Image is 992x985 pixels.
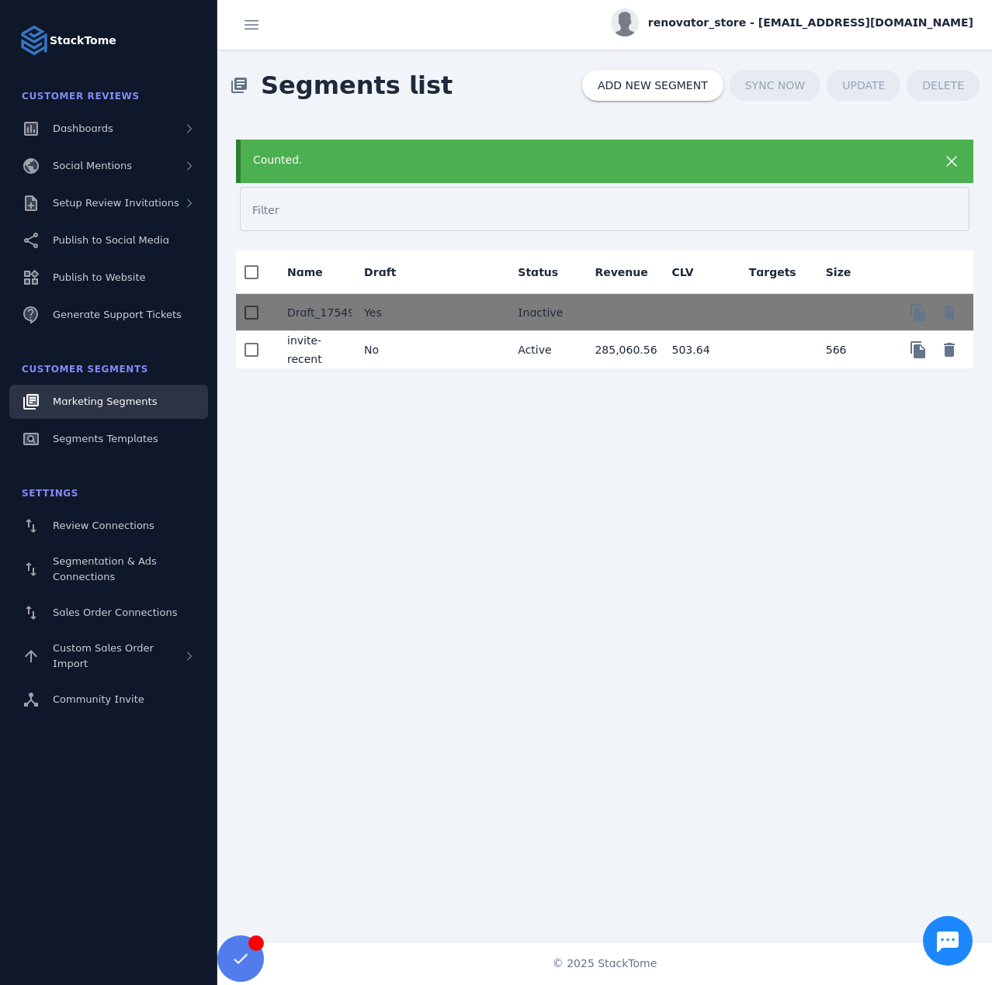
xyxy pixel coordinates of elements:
span: ADD NEW SEGMENT [598,80,708,91]
a: Publish to Social Media [9,223,208,257]
div: Counted. [253,152,890,168]
div: Name [287,264,337,280]
div: Size [826,264,852,280]
mat-cell: invite-recent [275,331,352,368]
a: Generate Support Tickets [9,298,208,332]
mat-header-cell: Targets [737,251,813,294]
a: Segmentation & Ads Connections [9,546,208,593]
button: Delete [934,334,965,365]
mat-cell: 566 [813,331,890,368]
span: Marketing Segments [53,396,157,407]
mat-cell: 503.64 [660,331,737,368]
mat-cell: Active [505,331,582,368]
div: Status [518,264,572,280]
div: Draft [364,264,396,280]
div: Status [518,264,558,280]
a: Publish to Website [9,261,208,295]
div: Revenue [595,264,647,280]
mat-cell: Yes [352,294,428,331]
div: Draft [364,264,410,280]
a: Community Invite [9,683,208,717]
span: © 2025 StackTome [553,956,657,972]
span: Settings [22,488,78,499]
div: CLV [672,264,694,280]
a: Segments Templates [9,422,208,456]
mat-cell: Inactive [505,294,582,331]
img: profile.jpg [611,9,639,36]
span: renovator_store - [EMAIL_ADDRESS][DOMAIN_NAME] [648,15,973,31]
mat-cell: 285,060.56 [582,331,659,368]
span: Segments list [248,54,465,116]
span: Segmentation & Ads Connections [53,555,157,582]
img: Logo image [19,25,50,56]
a: Sales Order Connections [9,596,208,630]
span: Review Connections [53,520,154,531]
span: Community Invite [53,693,144,705]
div: Name [287,264,323,280]
span: Customer Reviews [22,91,140,102]
div: CLV [672,264,708,280]
span: Publish to Website [53,271,145,283]
button: renovator_store - [EMAIL_ADDRESS][DOMAIN_NAME] [611,9,973,36]
div: Size [826,264,865,280]
mat-label: Filter [252,204,279,216]
span: Generate Support Tickets [53,309,182,320]
mat-icon: library_books [230,76,248,95]
span: Social Mentions [53,160,132,171]
div: Revenue [595,264,661,280]
a: Review Connections [9,509,208,543]
span: Customer Segments [22,364,148,375]
span: Sales Order Connections [53,607,177,618]
button: Copy [903,297,934,328]
button: ADD NEW SEGMENT [582,70,723,101]
span: Segments Templates [53,433,158,444]
a: Marketing Segments [9,385,208,419]
button: Copy [903,334,934,365]
span: Dashboards [53,123,113,134]
mat-cell: Draft_1754983451120 [275,294,352,331]
mat-cell: No [352,331,428,368]
span: Setup Review Invitations [53,197,179,209]
span: Publish to Social Media [53,234,169,246]
button: Delete [934,297,965,328]
strong: StackTome [50,33,116,49]
span: Custom Sales Order Import [53,642,154,669]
